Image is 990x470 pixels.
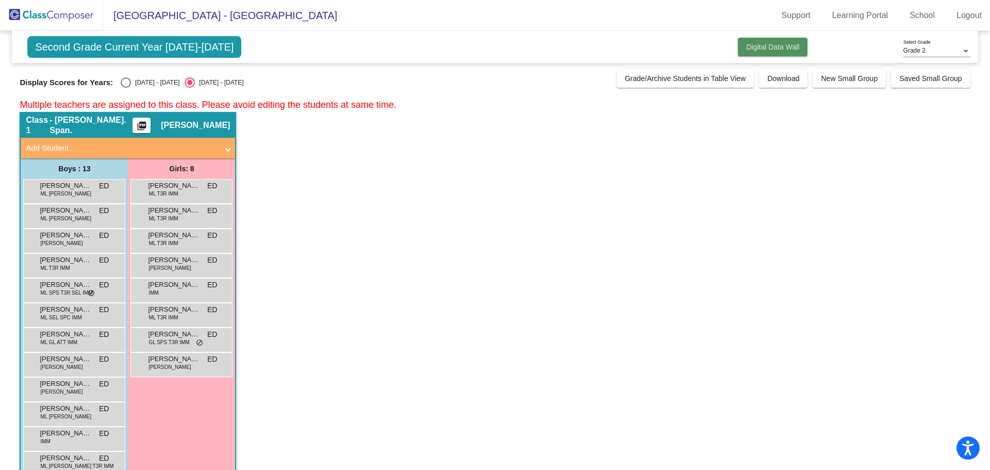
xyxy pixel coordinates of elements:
[40,388,82,396] span: [PERSON_NAME]
[26,142,218,154] mat-panel-title: Add Student
[40,428,91,439] span: [PERSON_NAME]
[99,255,109,266] span: ED
[99,329,109,340] span: ED
[20,100,396,110] span: Multiple teachers are assigned to this class. Please avoid editing the students at same time.
[148,363,191,371] span: [PERSON_NAME]
[99,379,109,390] span: ED
[207,329,217,340] span: ED
[99,205,109,216] span: ED
[821,74,878,83] span: New Small Group
[49,115,133,136] span: - [PERSON_NAME]. Span.
[26,115,49,136] span: Class 1
[148,190,178,198] span: ML T3R IMM
[148,354,200,364] span: [PERSON_NAME]
[21,138,235,158] mat-expansion-panel-header: Add Student
[40,462,113,470] span: ML [PERSON_NAME] T3R IMM
[148,255,200,265] span: [PERSON_NAME]
[40,190,91,198] span: ML [PERSON_NAME]
[99,453,109,464] span: ED
[40,215,91,222] span: ML [PERSON_NAME]
[40,363,82,371] span: [PERSON_NAME]
[617,69,754,88] button: Grade/Archive Students in Table View
[99,304,109,315] span: ED
[196,339,203,347] span: do_not_disturb_alt
[738,38,807,56] button: Digital Data Wall
[891,69,970,88] button: Saved Small Group
[207,205,217,216] span: ED
[40,181,91,191] span: [PERSON_NAME] [PERSON_NAME]
[40,453,91,463] span: [PERSON_NAME]
[759,69,807,88] button: Download
[40,255,91,265] span: [PERSON_NAME]
[133,118,151,133] button: Print Students Details
[207,304,217,315] span: ED
[625,74,746,83] span: Grade/Archive Students in Table View
[148,280,200,290] span: [PERSON_NAME]
[103,7,337,24] span: [GEOGRAPHIC_DATA] - [GEOGRAPHIC_DATA]
[40,230,91,240] span: [PERSON_NAME]
[813,69,886,88] button: New Small Group
[207,255,217,266] span: ED
[824,7,897,24] a: Learning Portal
[99,403,109,414] span: ED
[88,289,95,298] span: do_not_disturb_alt
[40,289,92,297] span: ML SPS T3R SEL IMM
[899,74,962,83] span: Saved Small Group
[773,7,819,24] a: Support
[207,230,217,241] span: ED
[40,379,91,389] span: [PERSON_NAME]
[148,239,178,247] span: ML T3R IMM
[20,78,113,87] span: Display Scores for Years:
[99,428,109,439] span: ED
[128,158,235,179] div: Girls: 8
[40,403,91,414] span: [PERSON_NAME]
[99,280,109,290] span: ED
[40,437,50,445] span: IMM
[40,338,77,346] span: ML GL ATT IMM
[99,230,109,241] span: ED
[148,314,178,321] span: ML T3R IMM
[148,215,178,222] span: ML T3R IMM
[40,413,91,420] span: ML [PERSON_NAME]
[148,181,200,191] span: [PERSON_NAME]
[767,74,799,83] span: Download
[903,47,926,54] span: Grade 2
[148,205,200,216] span: [PERSON_NAME]
[40,264,70,272] span: ML T3R IMM
[948,7,990,24] a: Logout
[131,78,179,87] div: [DATE] - [DATE]
[207,280,217,290] span: ED
[207,181,217,191] span: ED
[207,354,217,365] span: ED
[40,304,91,315] span: [PERSON_NAME]
[148,338,189,346] span: GL SPS T3R IMM
[99,354,109,365] span: ED
[148,289,158,297] span: IMM
[99,181,109,191] span: ED
[136,121,148,135] mat-icon: picture_as_pdf
[901,7,943,24] a: School
[40,329,91,339] span: [PERSON_NAME] [PERSON_NAME]
[148,230,200,240] span: [PERSON_NAME]
[121,77,243,88] mat-radio-group: Select an option
[746,43,799,51] span: Digital Data Wall
[148,304,200,315] span: [PERSON_NAME]
[148,264,191,272] span: [PERSON_NAME]
[40,280,91,290] span: [PERSON_NAME]
[40,314,81,321] span: ML SEL SPC IMM
[195,78,243,87] div: [DATE] - [DATE]
[148,329,200,339] span: [PERSON_NAME]
[161,120,230,131] span: [PERSON_NAME]
[40,239,82,247] span: [PERSON_NAME]
[40,205,91,216] span: [PERSON_NAME]
[40,354,91,364] span: [PERSON_NAME]
[21,158,128,179] div: Boys : 13
[27,36,241,58] span: Second Grade Current Year [DATE]-[DATE]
